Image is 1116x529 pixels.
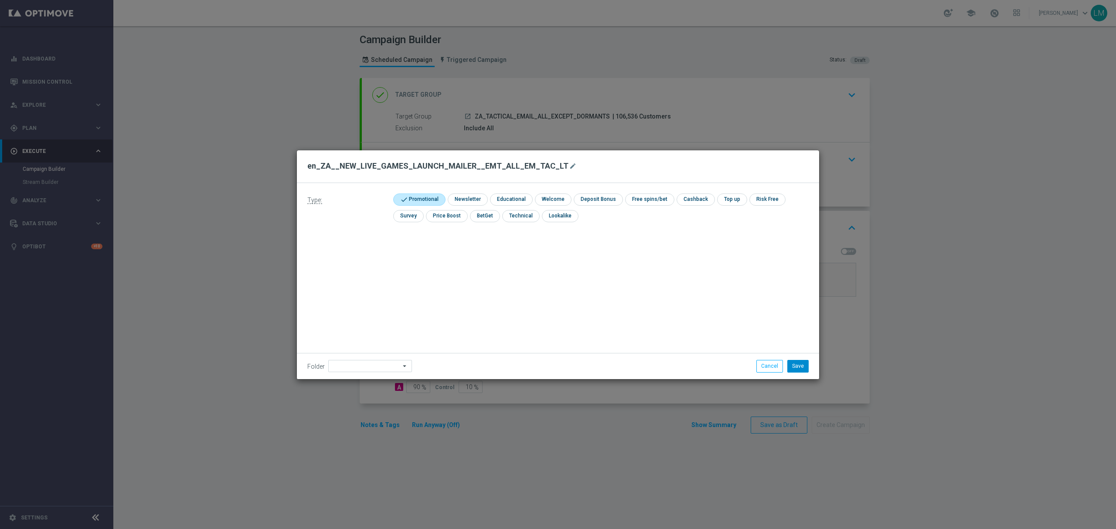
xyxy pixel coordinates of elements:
[307,363,325,370] label: Folder
[787,360,809,372] button: Save
[307,197,322,204] span: Type:
[401,360,409,372] i: arrow_drop_down
[756,360,783,372] button: Cancel
[569,163,576,170] i: mode_edit
[307,161,568,171] h2: en_ZA__NEW_LIVE_GAMES_LAUNCH_MAILER__EMT_ALL_EM_TAC_LT
[568,161,579,171] button: mode_edit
